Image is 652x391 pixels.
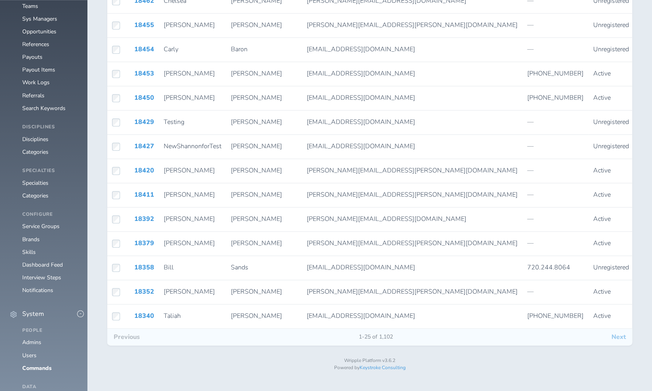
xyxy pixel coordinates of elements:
[134,45,154,54] a: 18454
[307,287,518,296] span: [PERSON_NAME][EMAIL_ADDRESS][PERSON_NAME][DOMAIN_NAME]
[307,166,518,175] span: [PERSON_NAME][EMAIL_ADDRESS][PERSON_NAME][DOMAIN_NAME]
[231,166,282,175] span: [PERSON_NAME]
[231,69,282,78] span: [PERSON_NAME]
[22,192,48,199] a: Categories
[307,215,466,223] span: [PERSON_NAME][EMAIL_ADDRESS][DOMAIN_NAME]
[164,21,215,29] span: [PERSON_NAME]
[231,93,282,102] span: [PERSON_NAME]
[77,310,84,317] button: -
[22,148,48,156] a: Categories
[22,124,78,130] h4: Disciplines
[22,384,78,390] h4: Data
[134,190,154,199] a: 18411
[22,135,48,143] a: Disciplines
[134,93,154,102] a: 18450
[22,105,66,112] a: Search Keywords
[231,287,282,296] span: [PERSON_NAME]
[134,239,154,248] a: 18379
[527,312,584,320] span: [PHONE_NUMBER]
[22,223,60,230] a: Service Groups
[527,240,584,247] p: —
[307,45,415,54] span: [EMAIL_ADDRESS][DOMAIN_NAME]
[134,142,154,151] a: 18427
[593,263,629,272] span: Unregistered
[164,239,215,248] span: [PERSON_NAME]
[527,288,584,295] p: —
[307,93,415,102] span: [EMAIL_ADDRESS][DOMAIN_NAME]
[527,167,584,174] p: —
[593,312,611,320] span: Active
[593,45,629,54] span: Unregistered
[527,46,584,53] p: —
[22,212,78,217] h4: Configure
[164,263,174,272] span: Bill
[352,334,399,340] span: 1-25 of 1,102
[164,69,215,78] span: [PERSON_NAME]
[107,365,632,371] p: Powered by
[527,93,584,102] span: [PHONE_NUMBER]
[231,215,282,223] span: [PERSON_NAME]
[107,358,632,364] p: Wripple Platform v3.6.2
[164,190,215,199] span: [PERSON_NAME]
[307,69,415,78] span: [EMAIL_ADDRESS][DOMAIN_NAME]
[231,190,282,199] span: [PERSON_NAME]
[22,92,44,99] a: Referrals
[231,312,282,320] span: [PERSON_NAME]
[164,45,178,54] span: Carly
[22,168,78,174] h4: Specialties
[22,236,40,243] a: Brands
[593,166,611,175] span: Active
[527,263,570,272] span: 720.244.8064
[307,118,415,126] span: [EMAIL_ADDRESS][DOMAIN_NAME]
[22,41,49,48] a: References
[22,310,44,317] span: System
[164,93,215,102] span: [PERSON_NAME]
[134,287,154,296] a: 18352
[22,53,43,61] a: Payouts
[22,261,63,269] a: Dashboard Feed
[231,45,248,54] span: Baron
[527,191,584,198] p: —
[134,312,154,320] a: 18340
[22,179,48,187] a: Specialties
[593,69,611,78] span: Active
[164,142,221,151] span: NewShannonforTest
[22,352,37,359] a: Users
[527,21,584,29] p: —
[593,190,611,199] span: Active
[231,239,282,248] span: [PERSON_NAME]
[22,28,56,35] a: Opportunities
[307,142,415,151] span: [EMAIL_ADDRESS][DOMAIN_NAME]
[307,263,415,272] span: [EMAIL_ADDRESS][DOMAIN_NAME]
[22,66,55,74] a: Payout Items
[134,118,154,126] a: 18429
[22,339,41,346] a: Admins
[22,79,50,86] a: Work Logs
[593,287,611,296] span: Active
[593,239,611,248] span: Active
[307,312,415,320] span: [EMAIL_ADDRESS][DOMAIN_NAME]
[22,248,36,256] a: Skills
[22,286,53,294] a: Notifications
[307,190,518,199] span: [PERSON_NAME][EMAIL_ADDRESS][PERSON_NAME][DOMAIN_NAME]
[527,215,584,223] p: —
[527,118,584,126] p: —
[134,69,154,78] a: 18453
[307,239,518,248] span: [PERSON_NAME][EMAIL_ADDRESS][PERSON_NAME][DOMAIN_NAME]
[134,263,154,272] a: 18358
[22,15,57,23] a: Sys Managers
[107,329,146,345] button: Previous
[231,118,282,126] span: [PERSON_NAME]
[231,263,248,272] span: Sands
[593,93,611,102] span: Active
[164,166,215,175] span: [PERSON_NAME]
[22,364,52,372] a: Commands
[605,329,632,345] button: Next
[593,118,629,126] span: Unregistered
[164,215,215,223] span: [PERSON_NAME]
[22,274,61,281] a: Interview Steps
[231,21,282,29] span: [PERSON_NAME]
[134,166,154,175] a: 18420
[593,21,629,29] span: Unregistered
[22,328,78,333] h4: People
